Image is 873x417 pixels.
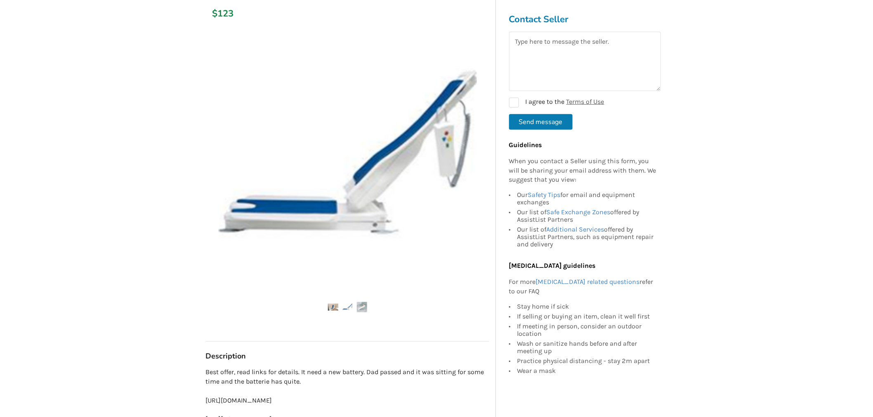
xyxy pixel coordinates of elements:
a: Terms of Use [566,98,604,105]
a: Safety Tips [528,191,561,199]
b: [MEDICAL_DATA] guidelines [509,262,596,270]
img: bellavita bath lift (chilliwack)-shower chair-bathroom safety-chilliwack-assistlist-listing [342,302,353,312]
div: Wear a mask [517,366,657,375]
a: Safe Exchange Zones [547,208,611,216]
div: Stay home if sick [517,303,657,312]
div: $123 [212,8,217,19]
p: For more refer to our FAQ [509,277,657,296]
p: When you contact a Seller using this form, you will be sharing your email address with them. We s... [509,157,657,185]
h3: Contact Seller [509,14,661,25]
div: Our list of offered by AssistList Partners, such as equipment repair and delivery [517,225,657,248]
h3: Description [206,351,489,361]
div: Our list of offered by AssistList Partners [517,208,657,225]
b: Guidelines [509,141,542,149]
div: Wash or sanitize hands before and after meeting up [517,339,657,356]
div: Practice physical distancing - stay 2m apart [517,356,657,366]
a: Additional Services [547,226,604,234]
img: bellavita bath lift (chilliwack)-shower chair-bathroom safety-chilliwack-assistlist-listing [328,302,338,312]
div: If selling or buying an item, clean it well first [517,312,657,321]
button: Send message [509,114,573,130]
img: bellavita bath lift (chilliwack)-shower chair-bathroom safety-chilliwack-assistlist-listing [357,302,367,312]
a: [MEDICAL_DATA] related questions [536,278,640,286]
div: Our for email and equipment exchanges [517,192,657,208]
label: I agree to the [509,98,604,108]
div: If meeting in person, consider an outdoor location [517,321,657,339]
